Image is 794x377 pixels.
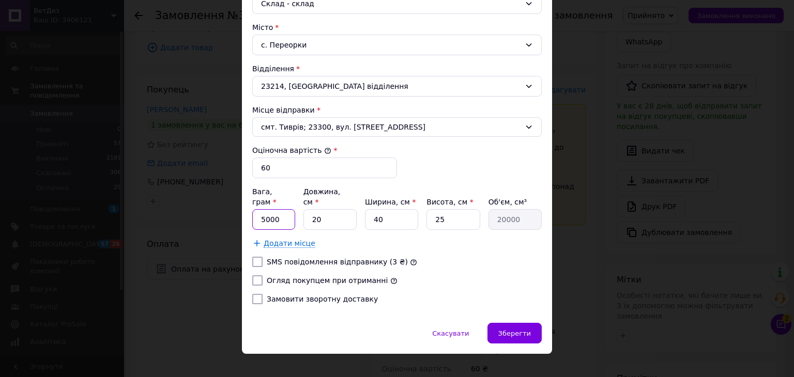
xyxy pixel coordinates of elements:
span: Скасувати [432,329,469,337]
label: Замовити зворотну доставку [267,295,378,303]
span: смт. Тиврів; 23300, вул. [STREET_ADDRESS] [261,122,521,132]
span: Зберегти [498,329,531,337]
label: Висота, см [426,198,473,206]
div: Місце відправки [252,105,542,115]
span: Додати місце [264,239,315,248]
label: Довжина, см [303,187,341,206]
div: Об'єм, см³ [488,197,542,207]
label: Вага, грам [252,187,277,206]
div: 23214, [GEOGRAPHIC_DATA] відділення [252,76,542,97]
div: с. Переорки [252,35,542,55]
div: Відділення [252,64,542,74]
label: Огляд покупцем при отриманні [267,276,388,285]
label: SMS повідомлення відправнику (3 ₴) [267,258,408,266]
label: Ширина, см [365,198,416,206]
label: Оціночна вартість [252,146,331,154]
div: Місто [252,22,542,33]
